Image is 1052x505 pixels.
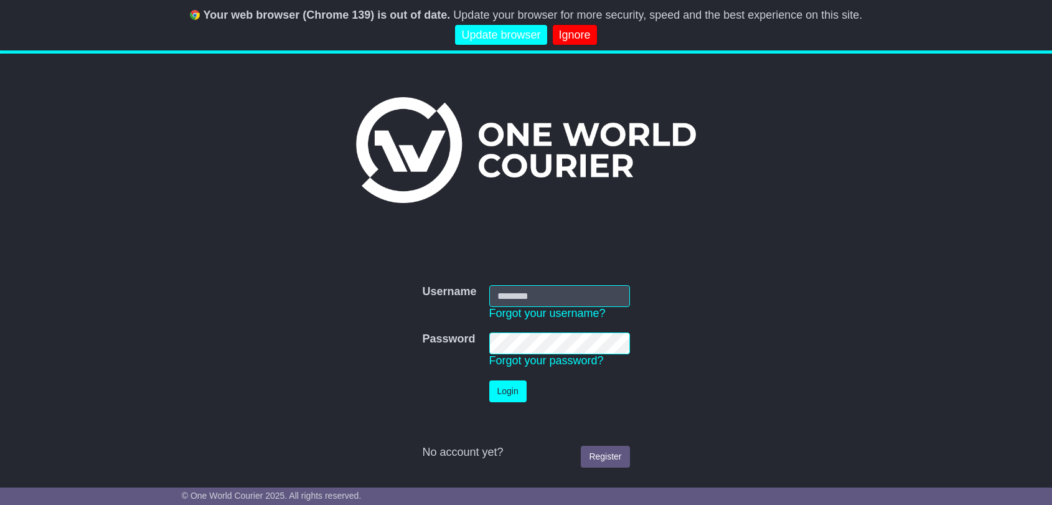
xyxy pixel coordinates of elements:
[204,9,451,21] b: Your web browser (Chrome 139) is out of date.
[453,9,862,21] span: Update your browser for more security, speed and the best experience on this site.
[422,333,475,346] label: Password
[182,491,362,501] span: © One World Courier 2025. All rights reserved.
[489,380,527,402] button: Login
[422,446,629,460] div: No account yet?
[422,285,476,299] label: Username
[489,354,604,367] a: Forgot your password?
[455,25,547,45] a: Update browser
[489,307,606,319] a: Forgot your username?
[356,97,696,203] img: One World
[553,25,597,45] a: Ignore
[581,446,629,468] a: Register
